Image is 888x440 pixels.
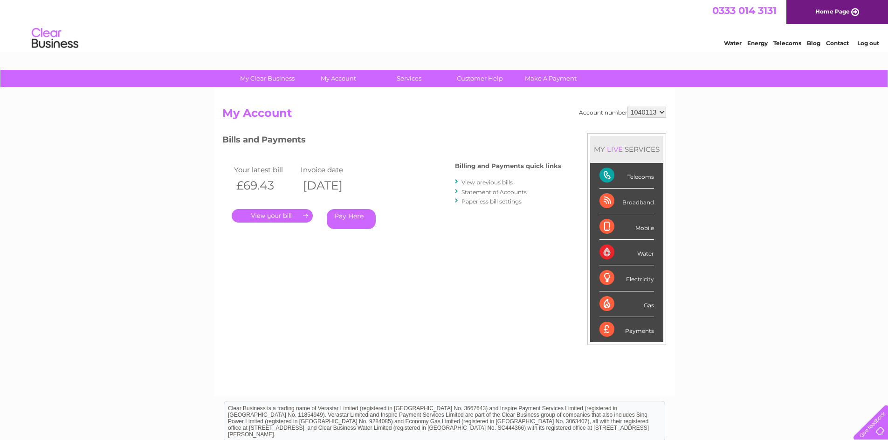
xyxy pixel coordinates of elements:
[222,133,561,149] h3: Bills and Payments
[31,24,79,53] img: logo.png
[579,107,666,118] div: Account number
[599,189,654,214] div: Broadband
[232,163,299,176] td: Your latest bill
[232,209,313,223] a: .
[807,40,820,47] a: Blog
[327,209,376,229] a: Pay Here
[455,162,561,169] h4: Billing and Payments quick links
[461,189,527,196] a: Statement of Accounts
[599,265,654,291] div: Electricity
[371,70,447,87] a: Services
[298,163,365,176] td: Invoice date
[599,317,654,342] div: Payments
[224,5,665,45] div: Clear Business is a trading name of Verastar Limited (registered in [GEOGRAPHIC_DATA] No. 3667643...
[229,70,306,87] a: My Clear Business
[826,40,849,47] a: Contact
[599,163,654,189] div: Telecoms
[461,198,522,205] a: Paperless bill settings
[724,40,742,47] a: Water
[599,214,654,240] div: Mobile
[599,291,654,317] div: Gas
[857,40,879,47] a: Log out
[232,176,299,195] th: £69.43
[773,40,801,47] a: Telecoms
[605,145,625,154] div: LIVE
[590,136,663,162] div: MY SERVICES
[441,70,518,87] a: Customer Help
[712,5,777,16] a: 0333 014 3131
[512,70,589,87] a: Make A Payment
[298,176,365,195] th: [DATE]
[300,70,377,87] a: My Account
[747,40,768,47] a: Energy
[599,240,654,265] div: Water
[461,179,513,186] a: View previous bills
[222,107,666,124] h2: My Account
